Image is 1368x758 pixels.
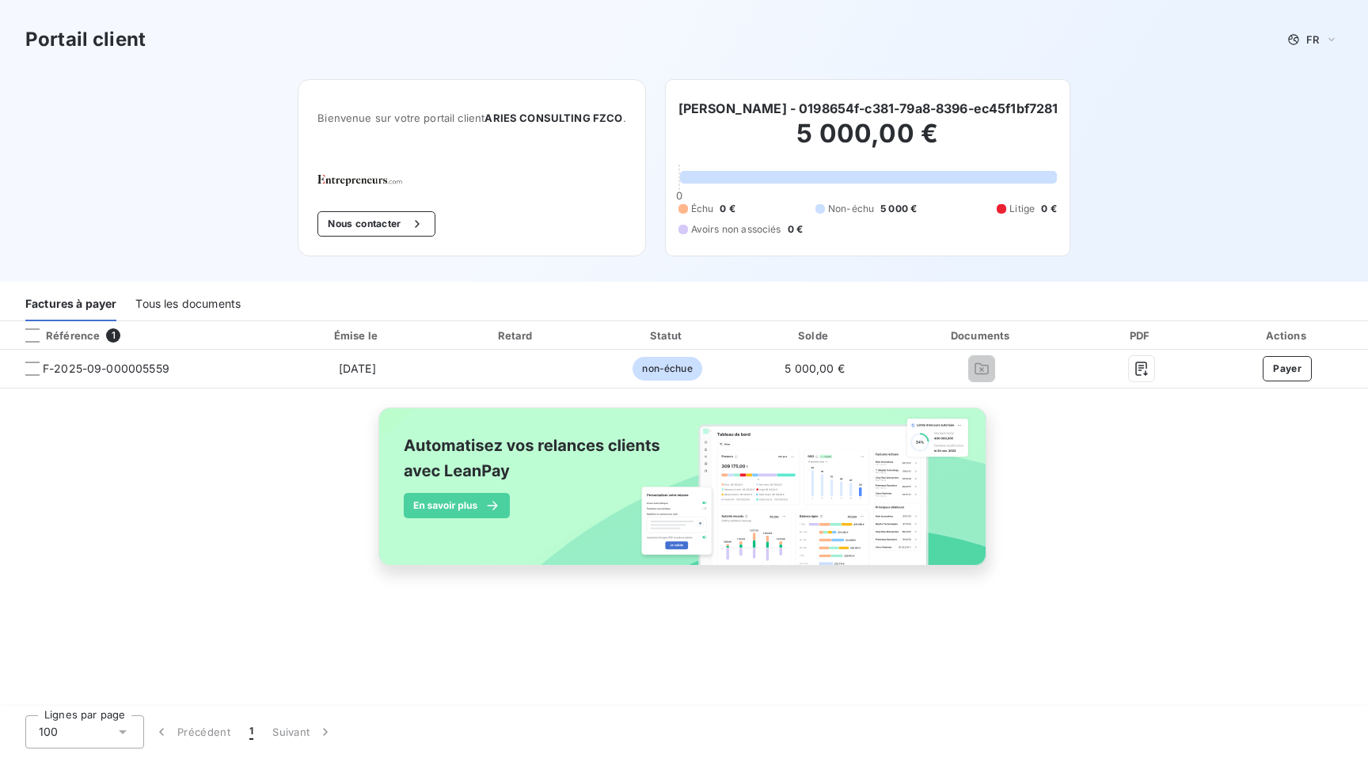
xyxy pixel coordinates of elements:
[1306,33,1319,46] span: FR
[39,724,58,740] span: 100
[678,118,1057,165] h2: 5 000,00 €
[339,362,376,375] span: [DATE]
[1009,202,1035,216] span: Litige
[745,328,884,343] div: Solde
[596,328,739,343] div: Statut
[317,211,435,237] button: Nous contacter
[135,288,241,321] div: Tous les documents
[1210,328,1365,343] div: Actions
[785,362,845,375] span: 5 000,00 €
[676,189,682,202] span: 0
[1079,328,1203,343] div: PDF
[240,715,263,749] button: 1
[317,112,625,124] span: Bienvenue sur votre portail client .
[720,202,735,216] span: 0 €
[788,222,803,237] span: 0 €
[249,724,253,740] span: 1
[691,222,781,237] span: Avoirs non associés
[263,715,343,749] button: Suivant
[678,99,1058,118] h6: [PERSON_NAME] - 0198654f-c381-79a8-8396-ec45f1bf7281
[144,715,240,749] button: Précédent
[277,328,437,343] div: Émise le
[828,202,874,216] span: Non-échu
[1041,202,1056,216] span: 0 €
[25,25,146,54] h3: Portail client
[891,328,1073,343] div: Documents
[13,328,100,343] div: Référence
[443,328,590,343] div: Retard
[691,202,714,216] span: Échu
[1263,356,1312,381] button: Payer
[106,328,120,343] span: 1
[25,288,116,321] div: Factures à payer
[484,112,622,124] span: ARIES CONSULTING FZCO
[880,202,917,216] span: 5 000 €
[43,361,169,377] span: F-2025-09-000005559
[317,175,419,186] img: Company logo
[364,398,1004,593] img: banner
[633,357,701,381] span: non-échue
